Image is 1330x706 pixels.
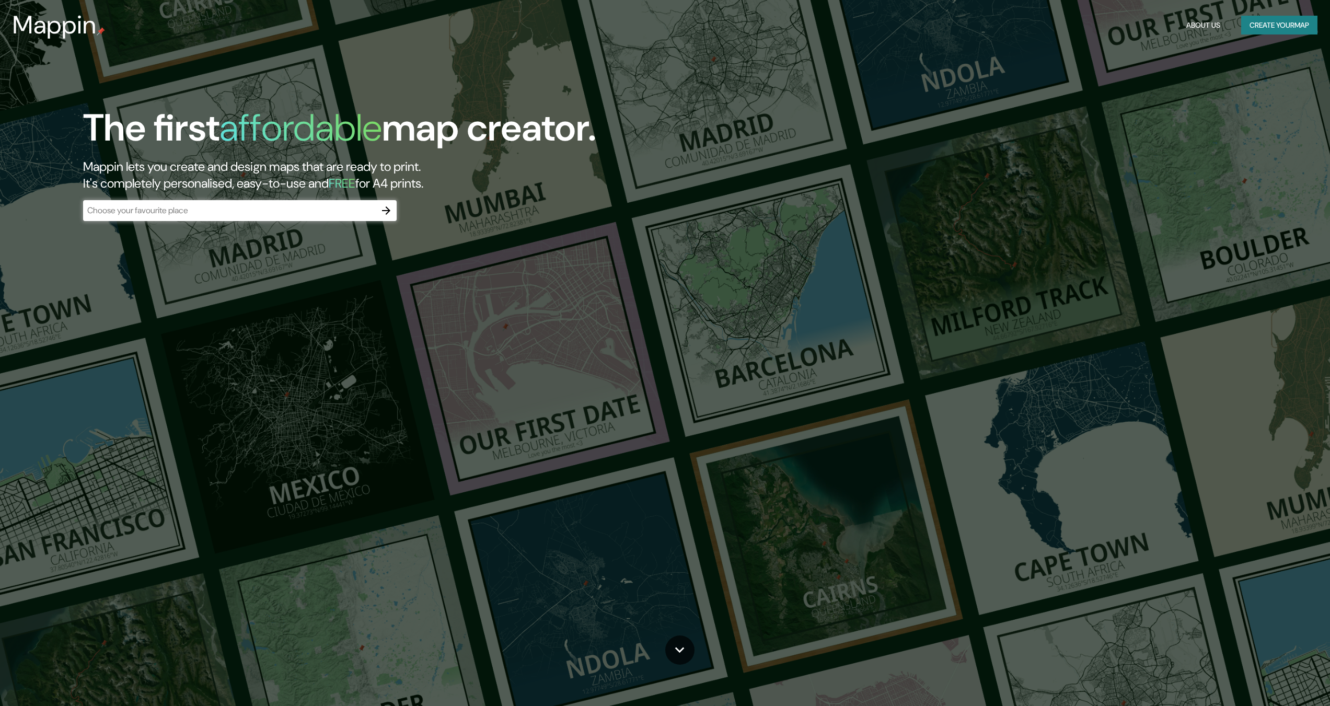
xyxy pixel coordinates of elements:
[1182,16,1224,35] button: About Us
[97,27,105,36] img: mappin-pin
[83,158,748,192] h2: Mappin lets you create and design maps that are ready to print. It's completely personalised, eas...
[329,175,355,191] h5: FREE
[83,204,376,216] input: Choose your favourite place
[1241,16,1317,35] button: Create yourmap
[219,103,382,152] h1: affordable
[83,106,596,158] h1: The first map creator.
[13,10,97,40] h3: Mappin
